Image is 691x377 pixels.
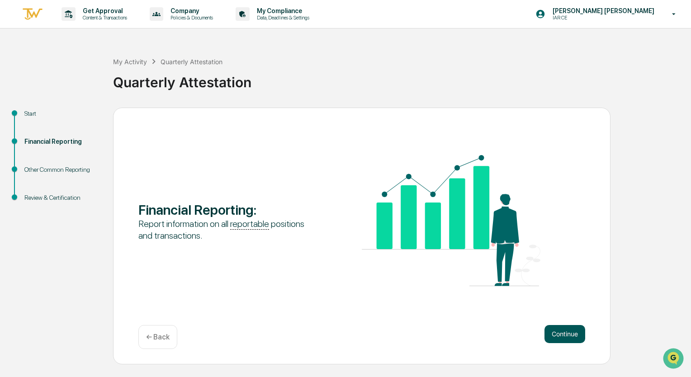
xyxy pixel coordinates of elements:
p: How can we help? [9,19,165,33]
div: My Activity [113,58,147,66]
button: Start new chat [154,72,165,83]
div: Review & Certification [24,193,99,203]
div: Start new chat [31,69,148,78]
a: 🔎Data Lookup [5,127,61,144]
u: reportable [230,218,269,230]
div: 🗄️ [66,115,73,122]
div: Start [24,109,99,118]
div: 🔎 [9,132,16,139]
p: Content & Transactions [76,14,132,21]
a: Powered byPylon [64,153,109,160]
p: ← Back [146,333,170,341]
div: 🖐️ [9,115,16,122]
div: Financial Reporting : [138,202,317,218]
div: Other Common Reporting [24,165,99,174]
div: Report information on all positions and transactions. [138,218,317,241]
img: logo [22,7,43,22]
div: Quarterly Attestation [161,58,222,66]
p: Company [163,7,218,14]
button: Continue [544,325,585,343]
p: [PERSON_NAME] [PERSON_NAME] [545,7,659,14]
div: We're available if you need us! [31,78,114,85]
p: IAR CE [545,14,634,21]
p: Policies & Documents [163,14,218,21]
a: 🗄️Attestations [62,110,116,127]
span: Data Lookup [18,131,57,140]
a: 🖐️Preclearance [5,110,62,127]
span: Preclearance [18,114,58,123]
span: Attestations [75,114,112,123]
p: My Compliance [250,7,314,14]
div: Quarterly Attestation [113,67,686,90]
span: Pylon [90,153,109,160]
img: Financial Reporting [362,155,540,286]
p: Get Approval [76,7,132,14]
div: Financial Reporting [24,137,99,146]
img: 1746055101610-c473b297-6a78-478c-a979-82029cc54cd1 [9,69,25,85]
p: Data, Deadlines & Settings [250,14,314,21]
iframe: Open customer support [662,347,686,372]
